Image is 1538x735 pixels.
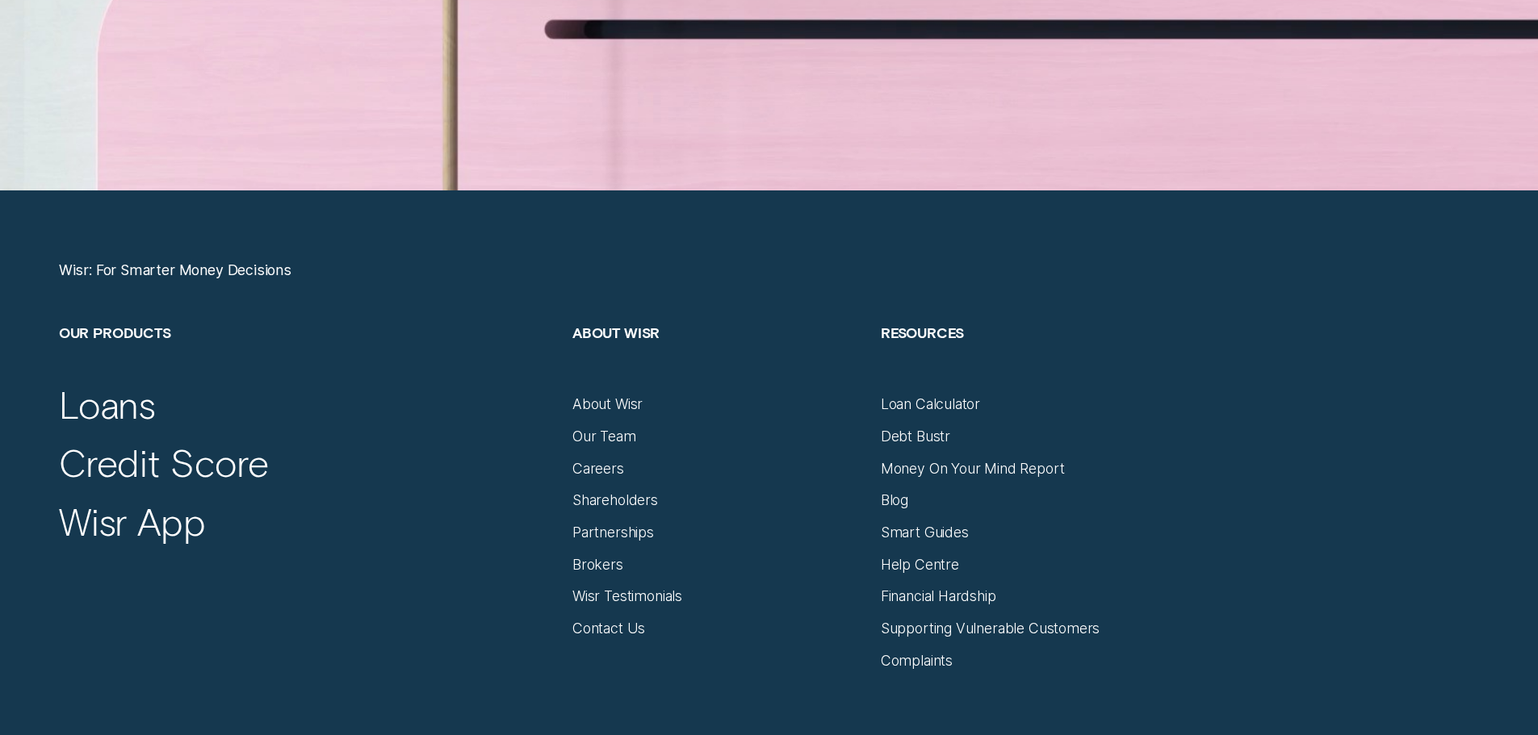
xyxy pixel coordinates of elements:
[881,395,980,413] a: Loan Calculator
[59,439,269,485] a: Credit Score
[572,428,636,445] a: Our Team
[59,498,206,544] a: Wisr App
[572,460,624,478] a: Careers
[572,556,623,574] a: Brokers
[881,652,953,670] a: Complaints
[881,460,1065,478] a: Money On Your Mind Report
[572,395,643,413] a: About Wisr
[881,556,959,574] a: Help Centre
[572,324,863,395] h2: About Wisr
[572,524,654,541] a: Partnerships
[881,428,950,445] a: Debt Bustr
[881,324,1171,395] h2: Resources
[59,324,555,395] h2: Our Products
[881,587,996,605] a: Financial Hardship
[572,491,658,509] a: Shareholders
[59,261,291,279] a: Wisr: For Smarter Money Decisions
[881,491,908,509] a: Blog
[881,620,1100,637] a: Supporting Vulnerable Customers
[59,381,156,427] a: Loans
[572,587,682,605] a: Wisr Testimonials
[572,620,645,637] a: Contact Us
[881,524,969,541] a: Smart Guides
